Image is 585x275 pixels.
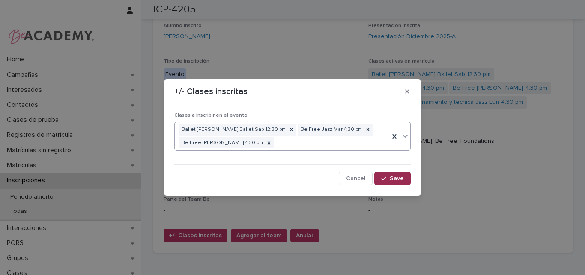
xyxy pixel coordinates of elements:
[374,172,411,185] button: Save
[298,124,363,136] div: Be Free Jazz Mar 4:30 pm
[179,137,264,149] div: Be Free [PERSON_NAME] 4:30 pm
[390,175,404,181] span: Save
[339,172,373,185] button: Cancel
[179,124,287,136] div: Ballet [PERSON_NAME] Ballet Sab 12:30 pm
[346,175,365,181] span: Cancel
[174,113,248,118] span: Clases a inscribir en el evento
[174,86,248,97] p: +/- Clases inscritas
